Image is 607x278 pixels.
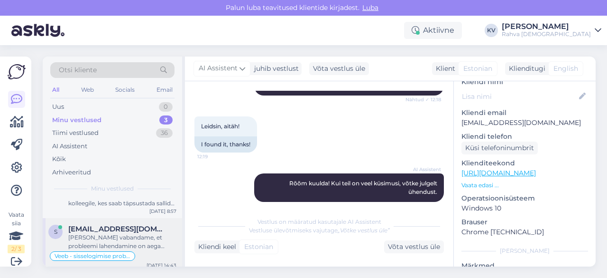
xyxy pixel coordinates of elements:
[52,115,101,125] div: Minu vestlused
[461,158,588,168] p: Klienditeekond
[250,64,299,74] div: juhib vestlust
[194,242,236,252] div: Kliendi keel
[52,128,99,138] div: Tiimi vestlused
[8,64,26,79] img: Askly Logo
[309,62,369,75] div: Võta vestlus üle
[156,128,173,138] div: 36
[502,30,591,38] div: Rahva [DEMOGRAPHIC_DATA]
[461,108,588,118] p: Kliendi email
[68,233,176,250] div: [PERSON_NAME] vabandame, et probleemi lahendamine on aega võtnud.
[461,193,588,203] p: Operatsioonisüsteem
[461,169,536,177] a: [URL][DOMAIN_NAME]
[405,202,441,210] span: 12:19
[194,136,257,153] div: I found it, thanks!
[502,23,591,30] div: [PERSON_NAME]
[249,227,390,234] span: Vestluse ülevõtmiseks vajutage
[8,245,25,253] div: 2 / 3
[8,211,25,253] div: Vaata siia
[461,181,588,190] p: Vaata edasi ...
[485,24,498,37] div: KV
[553,64,578,74] span: English
[338,227,390,234] i: „Võtke vestlus üle”
[405,96,441,103] span: Nähtud ✓ 12:18
[52,142,87,151] div: AI Assistent
[159,102,173,112] div: 0
[505,64,545,74] div: Klienditugi
[463,64,492,74] span: Estonian
[68,225,167,233] span: siisuke@gmail.com
[258,218,381,225] span: Vestlus on määratud kasutajale AI Assistent
[155,84,175,96] div: Email
[197,153,233,160] span: 12:19
[59,65,97,75] span: Otsi kliente
[244,242,273,252] span: Estonian
[502,23,601,38] a: [PERSON_NAME]Rahva [DEMOGRAPHIC_DATA]
[432,64,455,74] div: Klient
[52,168,91,177] div: Arhiveeritud
[461,247,588,255] div: [PERSON_NAME]
[461,132,588,142] p: Kliendi telefon
[159,115,173,125] div: 3
[359,3,381,12] span: Luba
[461,118,588,128] p: [EMAIL_ADDRESS][DOMAIN_NAME]
[52,154,66,164] div: Kõik
[113,84,137,96] div: Socials
[405,166,441,173] span: AI Assistent
[384,240,444,253] div: Võta vestlus üle
[50,84,61,96] div: All
[461,203,588,213] p: Windows 10
[461,227,588,237] p: Chrome [TECHNICAL_ID]
[462,91,577,102] input: Lisa nimi
[149,208,176,215] div: [DATE] 8:57
[54,228,57,235] span: s
[79,84,96,96] div: Web
[147,262,176,269] div: [DATE] 14:43
[201,123,239,130] span: Leidsin, aitäh!
[199,63,238,74] span: AI Assistent
[461,261,588,271] p: Märkmed
[91,184,134,193] span: Minu vestlused
[52,102,64,112] div: Uus
[68,191,176,208] div: Suunan Teie küsimuse edasi kolleegile, kes saab täpsustada sallide saadavust.
[461,217,588,227] p: Brauser
[461,77,588,87] p: Kliendi nimi
[461,142,538,154] div: Küsi telefoninumbrit
[289,180,439,195] span: Rõõm kuulda! Kui teil on veel küsimusi, võtke julgelt ühendust.
[404,22,462,39] div: Aktiivne
[55,253,130,259] span: Veeb - sisselogimise probleem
